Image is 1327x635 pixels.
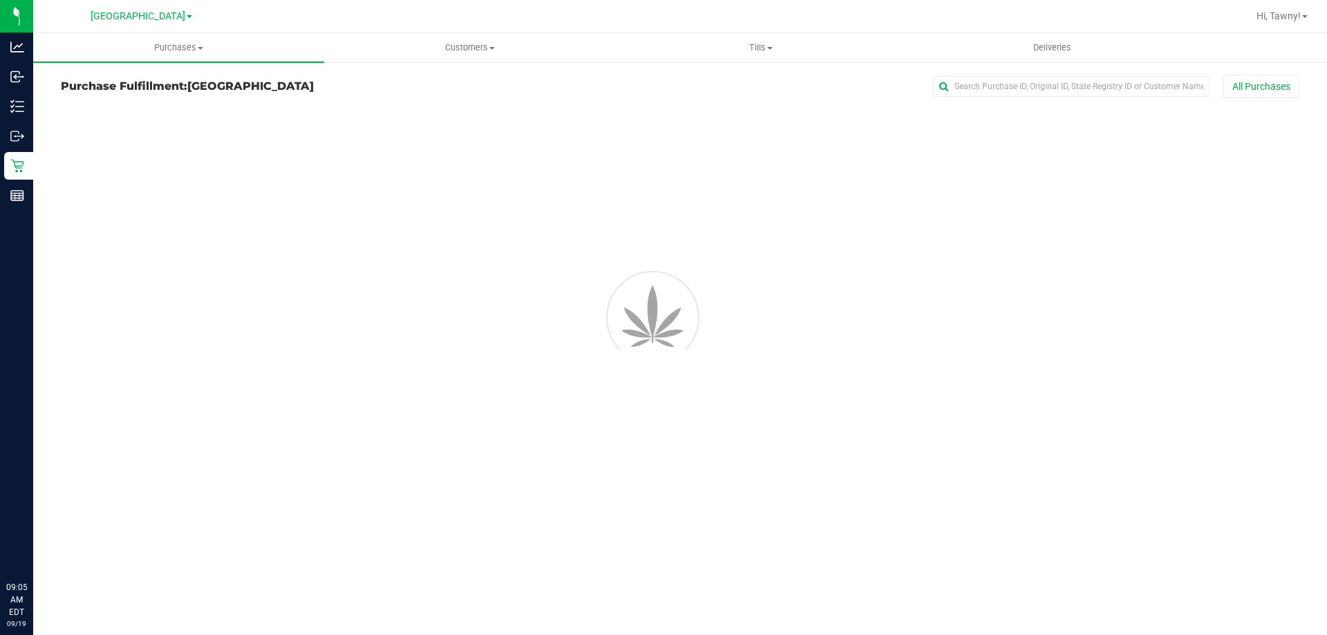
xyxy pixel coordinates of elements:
[187,79,314,93] span: [GEOGRAPHIC_DATA]
[907,33,1198,62] a: Deliveries
[6,581,27,618] p: 09:05 AM EDT
[33,33,324,62] a: Purchases
[33,41,324,54] span: Purchases
[6,618,27,629] p: 09/19
[10,159,24,173] inline-svg: Retail
[61,80,473,93] h3: Purchase Fulfillment:
[10,129,24,143] inline-svg: Outbound
[10,70,24,84] inline-svg: Inbound
[1015,41,1090,54] span: Deliveries
[933,76,1210,97] input: Search Purchase ID, Original ID, State Registry ID or Customer Name...
[1223,75,1299,98] button: All Purchases
[91,10,185,22] span: [GEOGRAPHIC_DATA]
[615,33,906,62] a: Tills
[10,40,24,54] inline-svg: Analytics
[616,41,905,54] span: Tills
[324,33,615,62] a: Customers
[10,189,24,202] inline-svg: Reports
[10,99,24,113] inline-svg: Inventory
[1257,10,1301,21] span: Hi, Tawny!
[325,41,614,54] span: Customers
